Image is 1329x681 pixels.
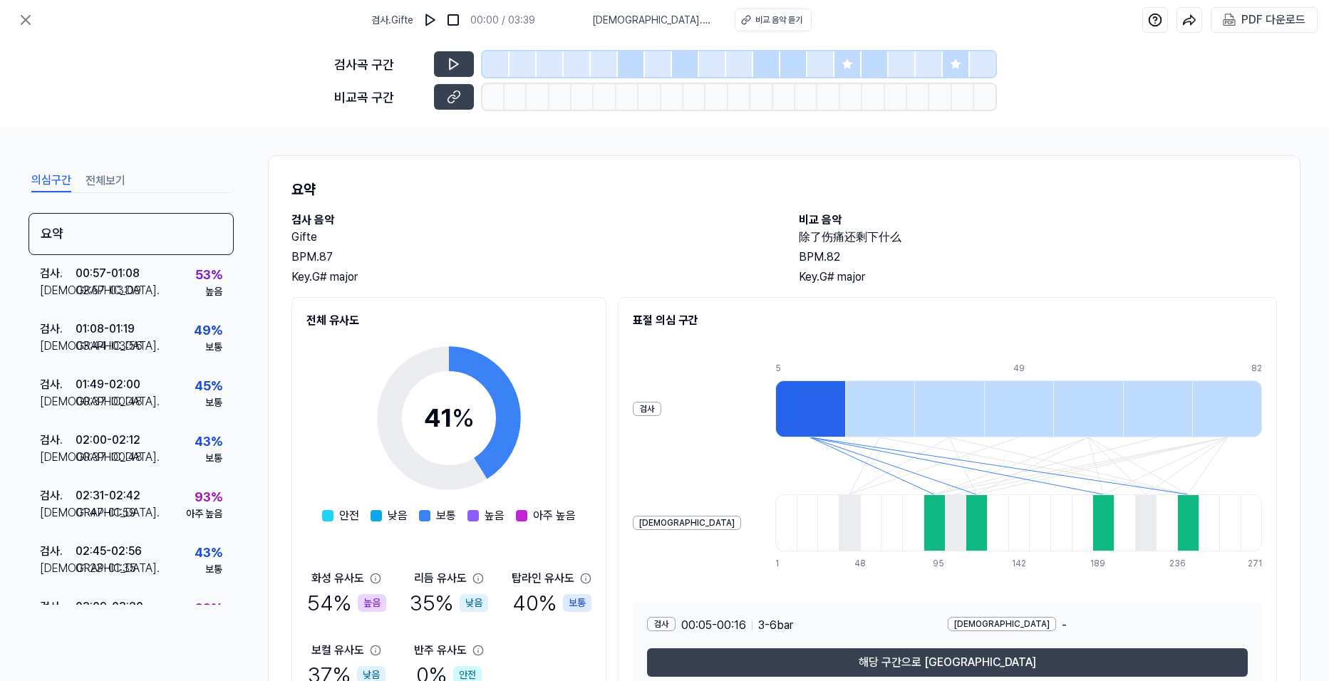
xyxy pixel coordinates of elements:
[948,617,1056,631] div: [DEMOGRAPHIC_DATA]
[40,449,76,466] div: [DEMOGRAPHIC_DATA] .
[533,507,576,524] span: 아주 높음
[1241,11,1305,29] div: PDF 다운로드
[194,321,222,340] div: 49 %
[76,543,142,560] div: 02:45 - 02:56
[76,449,143,466] div: 00:37 - 00:48
[1182,13,1196,27] img: share
[306,312,591,329] h2: 전체 유사도
[291,229,770,246] h2: Gifte
[40,598,76,615] div: 검사 .
[436,507,456,524] span: 보통
[291,212,770,229] h2: 검사 음악
[291,249,770,266] div: BPM. 87
[76,598,143,615] div: 03:09 - 03:20
[205,451,222,466] div: 보통
[291,269,770,286] div: Key. G# major
[195,598,222,618] div: 63 %
[40,504,76,521] div: [DEMOGRAPHIC_DATA] .
[854,557,876,570] div: 48
[195,487,222,506] div: 93 %
[76,265,140,282] div: 00:57 - 01:08
[76,504,136,521] div: 01:47 - 01:59
[1012,557,1033,570] div: 142
[86,170,125,192] button: 전체보기
[76,560,136,577] div: 01:23 - 01:35
[195,432,222,451] div: 43 %
[410,587,488,619] div: 35 %
[40,393,76,410] div: [DEMOGRAPHIC_DATA] .
[205,395,222,410] div: 보통
[40,543,76,560] div: 검사 .
[1090,557,1112,570] div: 189
[758,617,793,634] span: 3 - 6 bar
[195,265,222,284] div: 53 %
[414,570,467,587] div: 리듬 유사도
[311,570,364,587] div: 화성 유사도
[76,393,143,410] div: 00:37 - 00:48
[76,376,140,393] div: 01:49 - 02:00
[470,13,535,28] div: 00:00 / 03:39
[633,402,661,416] div: 검사
[592,13,718,28] span: [DEMOGRAPHIC_DATA] . 除了伤痛还剩下什么
[1248,557,1262,570] div: 271
[423,13,438,27] img: play
[291,179,1277,200] h1: 요약
[460,594,488,612] div: 낮음
[371,13,413,28] span: 검사 . Gifte
[933,557,954,570] div: 95
[40,560,76,577] div: [DEMOGRAPHIC_DATA] .
[424,399,475,437] div: 41
[186,506,222,521] div: 아주 높음
[1220,8,1308,32] button: PDF 다운로드
[358,594,386,612] div: 높음
[1251,362,1262,375] div: 82
[76,487,140,504] div: 02:31 - 02:42
[512,587,591,619] div: 40 %
[446,13,460,27] img: stop
[76,432,140,449] div: 02:00 - 02:12
[452,402,475,433] span: %
[755,14,802,26] div: 비교 음악 듣기
[485,507,505,524] span: 높음
[775,362,845,375] div: 5
[799,249,1278,266] div: BPM. 82
[563,594,591,612] div: 보통
[40,432,76,449] div: 검사 .
[388,507,408,524] span: 낮음
[76,338,143,355] div: 03:44 - 03:56
[512,570,574,587] div: 탑라인 유사도
[76,282,141,299] div: 02:57 - 03:09
[311,642,364,659] div: 보컬 유사도
[633,516,741,530] div: [DEMOGRAPHIC_DATA]
[307,587,386,619] div: 54 %
[647,648,1248,677] button: 해당 구간으로 [GEOGRAPHIC_DATA]
[799,229,1278,246] h2: 除了伤痛还剩下什么
[775,557,797,570] div: 1
[948,617,1248,634] div: -
[681,617,746,634] span: 00:05 - 00:16
[195,376,222,395] div: 45 %
[205,284,222,299] div: 높음
[633,312,1262,329] h2: 표절 의심 구간
[1013,362,1083,375] div: 49
[1169,557,1191,570] div: 236
[31,170,71,192] button: 의심구간
[414,642,467,659] div: 반주 유사도
[334,55,425,74] div: 검사곡 구간
[40,338,76,355] div: [DEMOGRAPHIC_DATA] .
[40,265,76,282] div: 검사 .
[76,321,135,338] div: 01:08 - 01:19
[334,88,425,107] div: 비교곡 구간
[799,269,1278,286] div: Key. G# major
[40,282,76,299] div: [DEMOGRAPHIC_DATA] .
[799,212,1278,229] h2: 비교 음악
[40,487,76,504] div: 검사 .
[29,213,234,255] div: 요약
[1148,13,1162,27] img: help
[735,9,812,31] button: 비교 음악 듣기
[1223,14,1236,26] img: PDF Download
[205,562,222,577] div: 보통
[40,321,76,338] div: 검사 .
[205,340,222,355] div: 보통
